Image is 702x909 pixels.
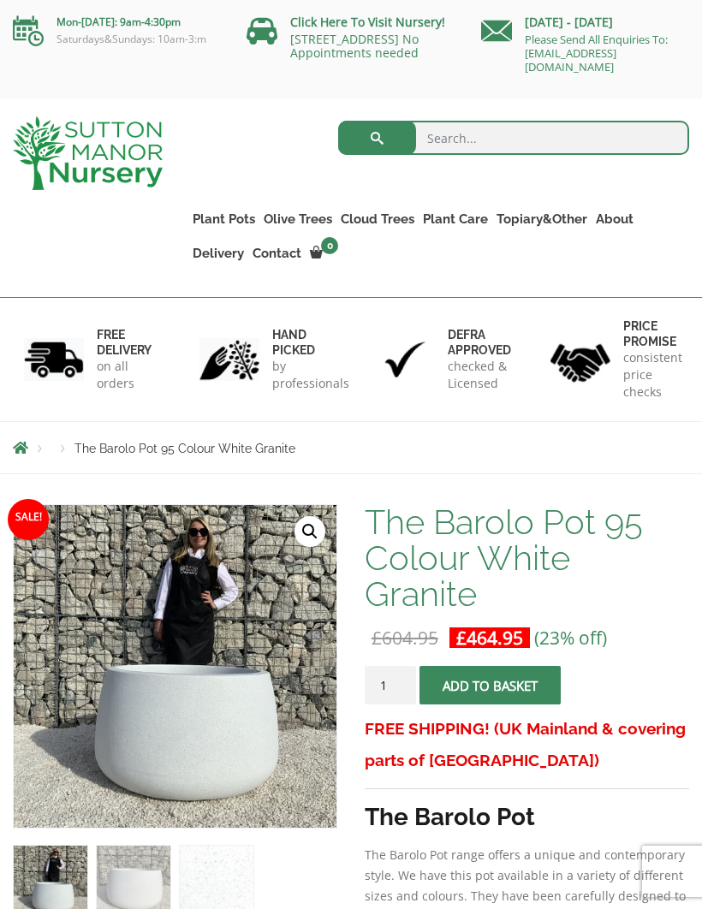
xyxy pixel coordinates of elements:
[199,338,259,382] img: 2.jpg
[336,207,419,231] a: Cloud Trees
[338,121,689,155] input: Search...
[13,116,163,190] img: logo
[8,499,49,540] span: Sale!
[419,666,561,704] button: Add to basket
[492,207,592,231] a: Topiary&Other
[365,504,689,612] h1: The Barolo Pot 95 Colour White Granite
[623,318,682,349] h6: Price promise
[375,338,435,382] img: 3.jpg
[365,666,416,704] input: Product quantity
[419,207,492,231] a: Plant Care
[456,626,523,650] bdi: 464.95
[188,241,248,265] a: Delivery
[321,237,338,254] span: 0
[365,713,689,776] h3: FREE SHIPPING! (UK Mainland & covering parts of [GEOGRAPHIC_DATA])
[481,12,689,33] p: [DATE] - [DATE]
[290,14,445,30] a: Click Here To Visit Nursery!
[372,626,382,650] span: £
[272,358,349,392] p: by professionals
[188,207,259,231] a: Plant Pots
[550,333,610,385] img: 4.jpg
[272,327,349,358] h6: hand picked
[13,33,221,46] p: Saturdays&Sundays: 10am-3:m
[525,32,668,74] a: Please Send All Enquiries To: [EMAIL_ADDRESS][DOMAIN_NAME]
[74,442,295,455] span: The Barolo Pot 95 Colour White Granite
[372,626,438,650] bdi: 604.95
[97,327,152,358] h6: FREE DELIVERY
[365,803,535,831] strong: The Barolo Pot
[97,358,152,392] p: on all orders
[306,241,343,265] a: 0
[448,327,511,358] h6: Defra approved
[13,441,689,454] nav: Breadcrumbs
[248,241,306,265] a: Contact
[534,626,607,650] span: (23% off)
[24,338,84,382] img: 1.jpg
[290,31,419,61] a: [STREET_ADDRESS] No Appointments needed
[259,207,336,231] a: Olive Trees
[13,12,221,33] p: Mon-[DATE]: 9am-4:30pm
[456,626,467,650] span: £
[448,358,511,392] p: checked & Licensed
[294,516,325,547] a: View full-screen image gallery
[623,349,682,401] p: consistent price checks
[592,207,638,231] a: About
